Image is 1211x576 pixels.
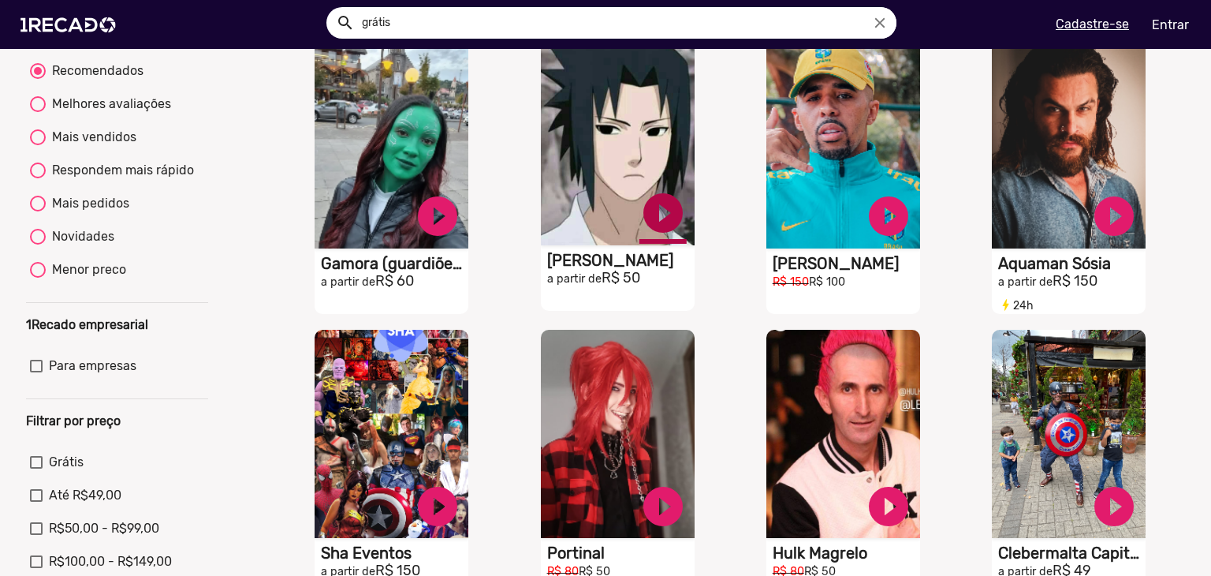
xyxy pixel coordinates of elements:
[414,483,461,530] a: play_circle_filled
[330,8,358,36] button: Example home icon
[49,486,121,505] span: Até R$49,00
[26,317,148,332] b: 1Recado empresarial
[46,260,126,279] div: Menor preco
[49,552,172,571] span: R$100,00 - R$149,00
[639,483,687,530] a: play_circle_filled
[26,413,121,428] b: Filtrar por preço
[871,14,889,32] i: close
[315,40,468,249] video: S1RECADO vídeos dedicados para fãs e empresas
[350,7,896,39] input: Pesquisar...
[49,519,159,538] span: R$50,00 - R$99,00
[773,275,809,289] small: R$ 150
[547,270,695,287] h2: R$ 50
[321,544,468,563] h1: Sha Eventos
[315,330,468,538] video: S1RECADO vídeos dedicados para fãs e empresas
[998,294,1013,312] i: bolt
[1142,11,1199,39] a: Entrar
[773,544,920,563] h1: Hulk Magrelo
[46,95,171,114] div: Melhores avaliações
[992,40,1146,249] video: S1RECADO vídeos dedicados para fãs e empresas
[1090,193,1138,240] a: play_circle_filled
[766,40,920,249] video: S1RECADO vídeos dedicados para fãs e empresas
[766,330,920,538] video: S1RECADO vídeos dedicados para fãs e empresas
[809,275,845,289] small: R$ 100
[321,254,468,273] h1: Gamora (guardiões Da Galáxia)
[639,189,687,237] a: play_circle_filled
[321,273,468,290] h2: R$ 60
[46,161,194,180] div: Respondem mais rápido
[49,357,136,376] span: Para empresas
[414,193,461,240] a: play_circle_filled
[865,193,912,240] a: play_circle_filled
[998,275,1053,289] small: a partir de
[49,453,84,472] span: Grátis
[547,544,695,563] h1: Portinal
[336,13,355,32] mat-icon: Example home icon
[998,544,1146,563] h1: Clebermalta Capitão América Mineiro
[321,275,375,289] small: a partir de
[1090,483,1138,530] a: play_circle_filled
[547,251,695,270] h1: [PERSON_NAME]
[865,483,912,530] a: play_circle_filled
[998,254,1146,273] h1: Aquaman Sósia
[46,62,143,80] div: Recomendados
[46,128,136,147] div: Mais vendidos
[541,37,695,245] video: S1RECADO vídeos dedicados para fãs e empresas
[998,297,1013,312] small: bolt
[998,273,1146,290] h2: R$ 150
[547,272,602,286] small: a partir de
[46,227,114,246] div: Novidades
[998,299,1034,312] span: 24h
[46,194,129,213] div: Mais pedidos
[773,254,920,273] h1: [PERSON_NAME]
[1056,17,1129,32] u: Cadastre-se
[992,330,1146,538] video: S1RECADO vídeos dedicados para fãs e empresas
[541,330,695,538] video: S1RECADO vídeos dedicados para fãs e empresas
